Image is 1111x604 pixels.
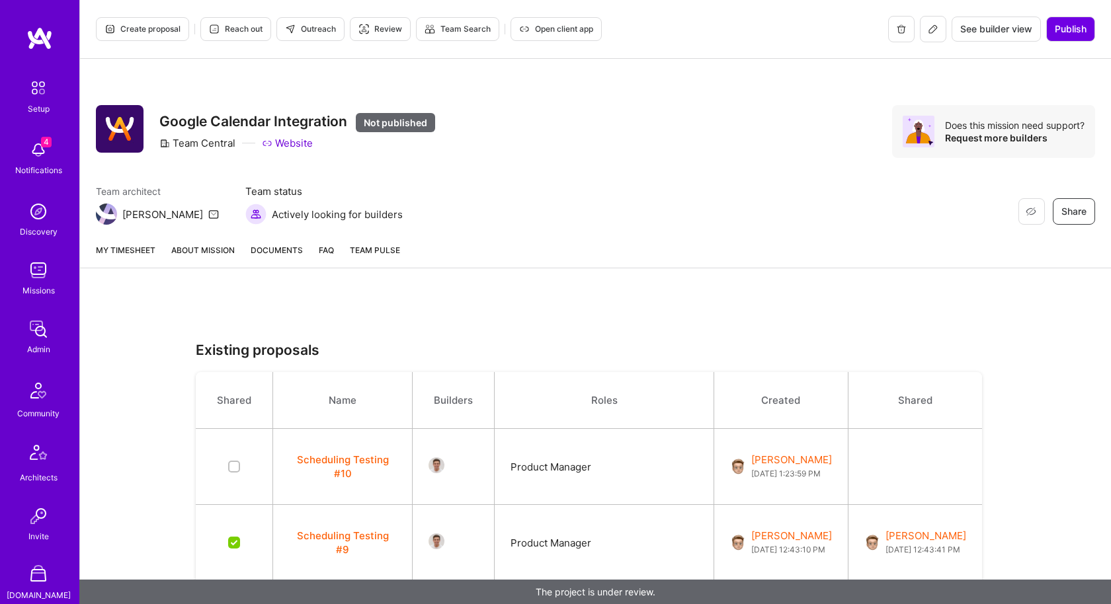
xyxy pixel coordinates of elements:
[245,204,267,225] img: Actively looking for builders
[960,22,1032,36] span: See builder view
[730,453,832,480] a: User Avatar[PERSON_NAME][DATE] 1:23:59 PM
[350,243,400,268] a: Team Pulse
[25,198,52,225] img: discovery
[350,17,411,41] button: Review
[25,137,52,163] img: bell
[285,23,336,35] span: Outreach
[413,372,495,429] th: Builders
[159,113,435,131] h3: Google Calendar Integration
[429,457,444,473] img: User Avatar
[945,132,1085,144] div: Request more builders
[416,17,499,41] button: Team Search
[495,429,714,505] td: Product Manager
[17,406,60,420] div: Community
[7,588,71,602] div: [DOMAIN_NAME]
[945,119,1085,132] div: Does this mission need support?
[96,105,144,153] img: Company Logo
[350,245,400,255] span: Team Pulse
[27,342,50,356] div: Admin
[196,342,995,358] h3: Existing proposals
[104,24,115,34] i: icon Proposal
[25,562,52,588] img: A Store
[25,316,52,342] img: admin teamwork
[495,505,714,581] td: Product Manager
[28,529,49,543] div: Invite
[429,539,450,552] a: User Avatar
[751,543,832,556] span: [DATE] 12:43:10 PM
[96,184,219,198] span: Team architect
[751,529,832,556] div: [PERSON_NAME]
[262,136,313,150] a: Website
[171,243,235,268] a: About Mission
[864,535,880,550] img: User Avatar
[159,138,170,149] i: icon CompanyGray
[885,543,966,556] span: [DATE] 12:43:41 PM
[28,102,50,116] div: Setup
[495,372,714,429] th: Roles
[26,26,53,50] img: logo
[25,257,52,283] img: teamwork
[200,17,271,41] button: Reach out
[730,459,746,474] img: User Avatar
[714,372,848,429] th: Created
[319,243,334,268] a: FAQ
[22,375,54,406] img: Community
[79,580,1111,604] div: The project is under review.
[885,529,966,556] div: [PERSON_NAME]
[289,529,396,556] button: Scheduling Testing #9
[104,23,181,35] span: Create proposal
[356,113,435,132] div: Not published
[952,17,1041,42] button: See builder view
[903,116,934,147] img: Avatar
[289,467,396,480] a: Scheduling Testing #10
[272,208,403,221] span: Actively looking for builders
[251,243,303,268] a: Documents
[159,136,235,150] div: Team Central
[730,529,832,556] a: User Avatar[PERSON_NAME][DATE] 12:43:10 PM
[96,204,117,225] img: Team Architect
[15,163,62,177] div: Notifications
[1053,198,1095,225] button: Share
[209,23,263,35] span: Reach out
[730,535,746,550] img: User Avatar
[751,453,832,480] div: [PERSON_NAME]
[96,243,155,268] a: My timesheet
[848,372,982,429] th: Shared
[245,184,403,198] span: Team status
[358,23,402,35] span: Review
[22,283,55,297] div: Missions
[273,372,413,429] th: Name
[41,137,52,147] span: 4
[1026,206,1036,217] i: icon EyeClosed
[429,533,444,549] img: User Avatar
[22,439,54,471] img: Architects
[20,471,58,484] div: Architects
[289,543,396,556] a: Scheduling Testing #9
[1046,17,1095,42] button: Publish
[358,24,369,34] i: icon Targeter
[429,463,450,476] a: User Avatar
[1055,22,1087,36] span: Publish
[425,23,491,35] span: Team Search
[208,209,219,219] i: icon Mail
[519,23,593,35] span: Open client app
[25,503,52,529] img: Invite
[122,208,203,221] div: [PERSON_NAME]
[196,372,273,429] th: Shared
[20,225,58,239] div: Discovery
[511,17,602,41] button: Open client app
[251,243,303,257] span: Documents
[1061,205,1087,218] span: Share
[751,467,832,480] span: [DATE] 1:23:59 PM
[24,74,52,102] img: setup
[864,529,966,556] a: User Avatar[PERSON_NAME][DATE] 12:43:41 PM
[96,17,189,41] button: Create proposal
[276,17,345,41] button: Outreach
[289,453,396,480] button: Scheduling Testing #10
